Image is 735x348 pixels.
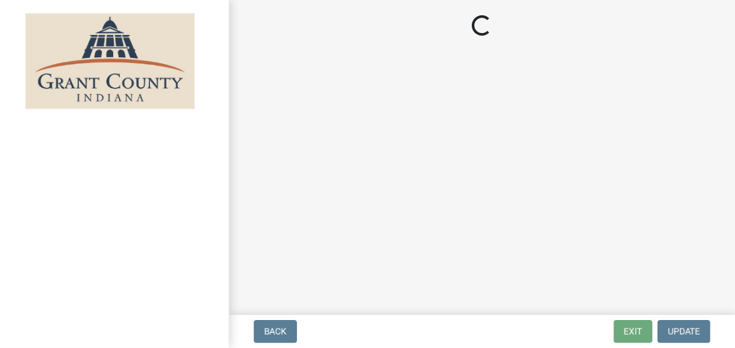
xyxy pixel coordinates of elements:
[657,320,710,343] button: Update
[264,326,287,337] span: Back
[254,320,297,343] button: Back
[668,326,700,337] span: Update
[614,320,652,343] button: Exit
[25,13,195,109] img: Grant County, Indiana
